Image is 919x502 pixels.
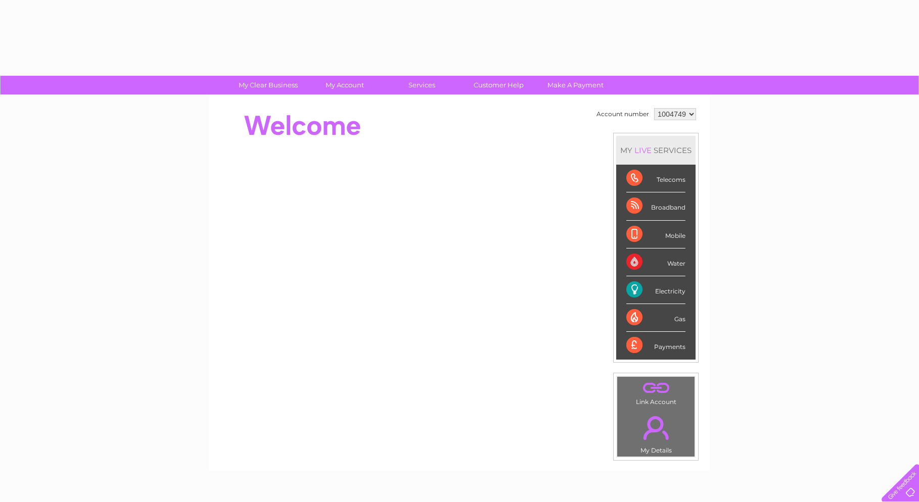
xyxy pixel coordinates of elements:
[620,410,692,445] a: .
[626,192,685,220] div: Broadband
[616,136,696,165] div: MY SERVICES
[303,76,387,94] a: My Account
[632,145,654,155] div: LIVE
[626,248,685,276] div: Water
[380,76,464,94] a: Services
[620,379,692,397] a: .
[226,76,310,94] a: My Clear Business
[617,408,695,457] td: My Details
[534,76,617,94] a: Make A Payment
[626,332,685,359] div: Payments
[626,276,685,304] div: Electricity
[626,221,685,248] div: Mobile
[457,76,540,94] a: Customer Help
[617,376,695,408] td: Link Account
[626,165,685,192] div: Telecoms
[594,106,652,123] td: Account number
[626,304,685,332] div: Gas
